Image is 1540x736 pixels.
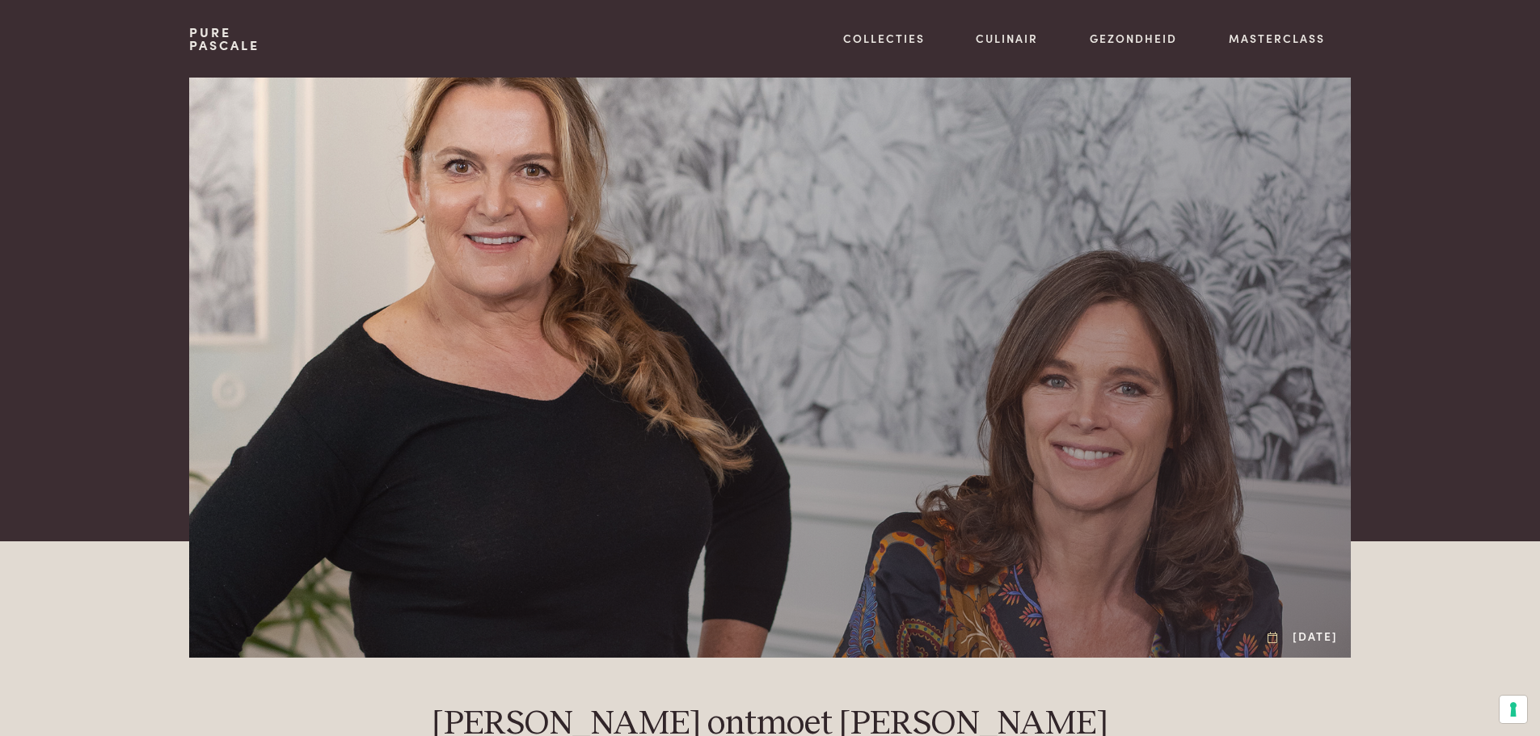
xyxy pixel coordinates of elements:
a: Gezondheid [1090,30,1177,47]
a: PurePascale [189,26,259,52]
button: Uw voorkeuren voor toestemming voor trackingtechnologieën [1500,696,1527,723]
a: Collecties [843,30,925,47]
a: Culinair [976,30,1038,47]
div: [DATE] [1268,628,1338,645]
a: Masterclass [1229,30,1325,47]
